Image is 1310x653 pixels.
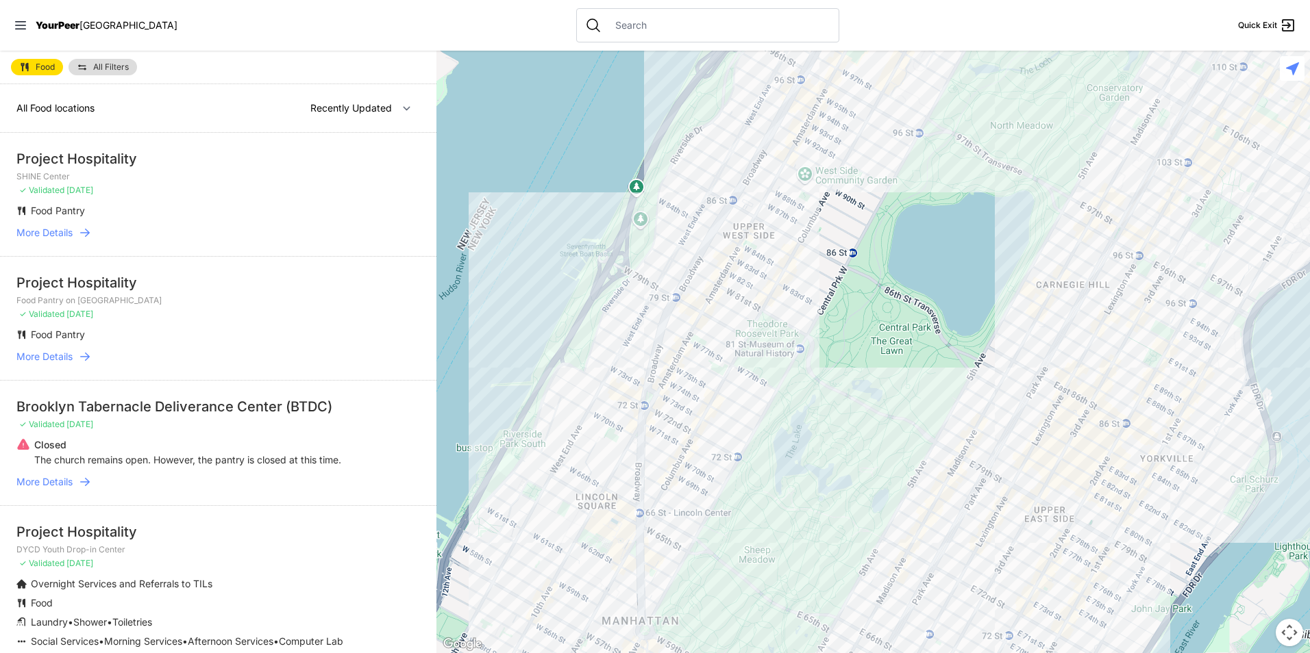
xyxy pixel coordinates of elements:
[79,19,177,31] span: [GEOGRAPHIC_DATA]
[16,397,420,416] div: Brooklyn Tabernacle Deliverance Center (BTDC)
[99,635,104,647] span: •
[31,635,99,647] span: Social Services
[19,309,64,319] span: ✓ Validated
[16,226,420,240] a: More Details
[16,475,420,489] a: More Details
[16,522,420,541] div: Project Hospitality
[440,635,485,653] img: Google
[36,21,177,29] a: YourPeer[GEOGRAPHIC_DATA]
[31,205,85,216] span: Food Pantry
[31,597,53,609] span: Food
[16,273,420,292] div: Project Hospitality
[279,635,343,647] span: Computer Lab
[1276,619,1303,646] button: Map camera controls
[34,453,341,467] p: The church remains open. However, the pantry is closed at this time.
[68,616,73,628] span: •
[16,350,73,363] span: More Details
[34,438,341,452] p: Closed
[440,635,485,653] a: Open this area in Google Maps (opens a new window)
[16,226,73,240] span: More Details
[31,616,68,628] span: Laundry
[104,635,182,647] span: Morning Services
[93,63,129,71] span: All Filters
[19,558,64,568] span: ✓ Validated
[16,149,420,168] div: Project Hospitality
[16,350,420,363] a: More Details
[182,635,188,647] span: •
[607,18,830,32] input: Search
[16,544,420,555] p: DYCD Youth Drop-in Center
[31,578,212,589] span: Overnight Services and Referrals to TILs
[16,295,420,306] p: Food Pantry on [GEOGRAPHIC_DATA]
[112,616,152,628] span: Toiletries
[73,616,107,628] span: Shower
[31,329,85,340] span: Food Pantry
[11,59,63,75] a: Food
[1238,17,1296,34] a: Quick Exit
[16,102,95,114] span: All Food locations
[19,185,64,195] span: ✓ Validated
[16,475,73,489] span: More Details
[188,635,273,647] span: Afternoon Services
[273,635,279,647] span: •
[1238,20,1277,31] span: Quick Exit
[66,419,93,429] span: [DATE]
[66,558,93,568] span: [DATE]
[16,171,420,182] p: SHINE Center
[107,616,112,628] span: •
[69,59,137,75] a: All Filters
[36,19,79,31] span: YourPeer
[66,185,93,195] span: [DATE]
[19,419,64,429] span: ✓ Validated
[36,63,55,71] span: Food
[66,309,93,319] span: [DATE]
